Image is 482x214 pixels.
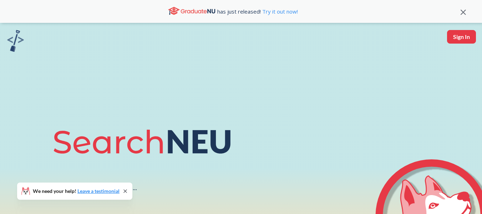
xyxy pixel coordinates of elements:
[33,189,120,194] span: We need your help!
[7,30,24,54] a: sandbox logo
[261,8,298,15] a: Try it out now!
[77,188,120,194] a: Leave a testimonial
[447,30,476,44] button: Sign In
[7,30,24,52] img: sandbox logo
[217,8,298,15] span: has just released!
